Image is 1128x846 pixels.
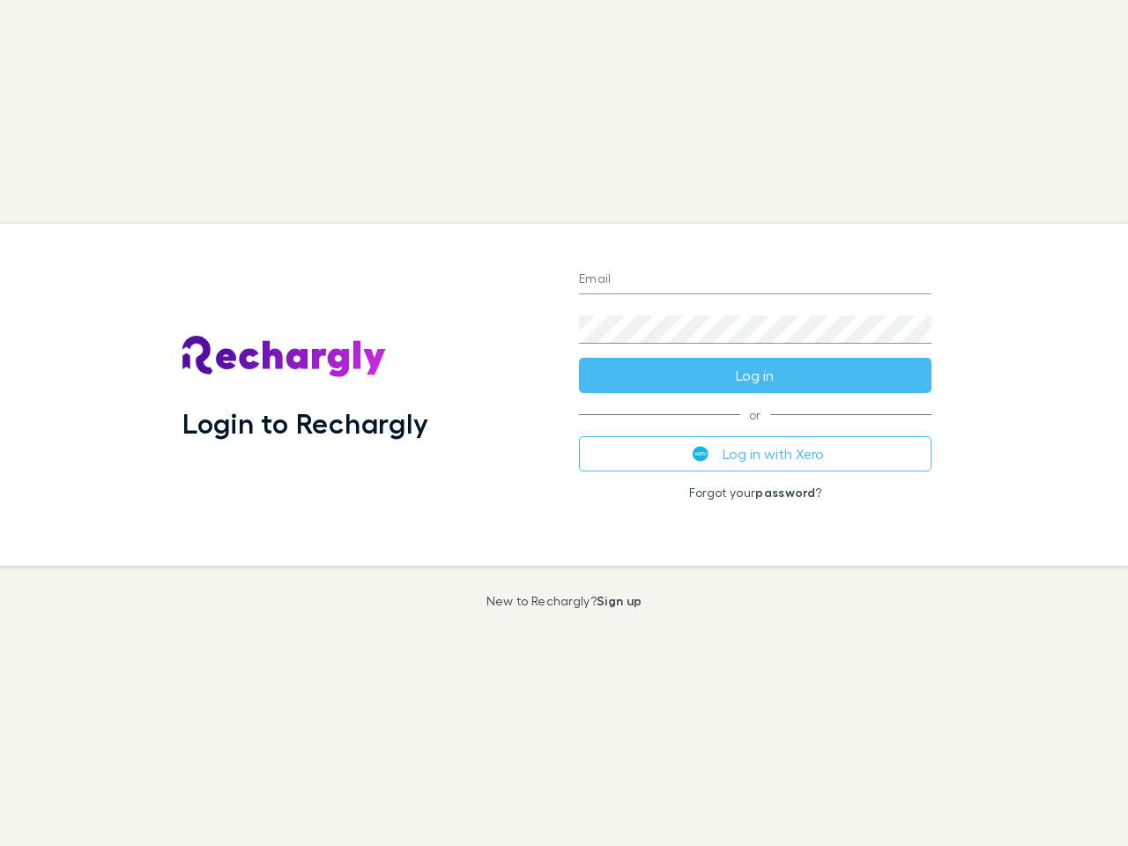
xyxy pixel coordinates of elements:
img: Xero's logo [693,446,709,462]
h1: Login to Rechargly [182,406,428,440]
span: or [579,414,931,415]
img: Rechargly's Logo [182,336,387,378]
button: Log in [579,358,931,393]
a: Sign up [597,593,642,608]
a: password [755,485,815,500]
button: Log in with Xero [579,436,931,471]
p: Forgot your ? [579,486,931,500]
p: New to Rechargly? [486,594,642,608]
